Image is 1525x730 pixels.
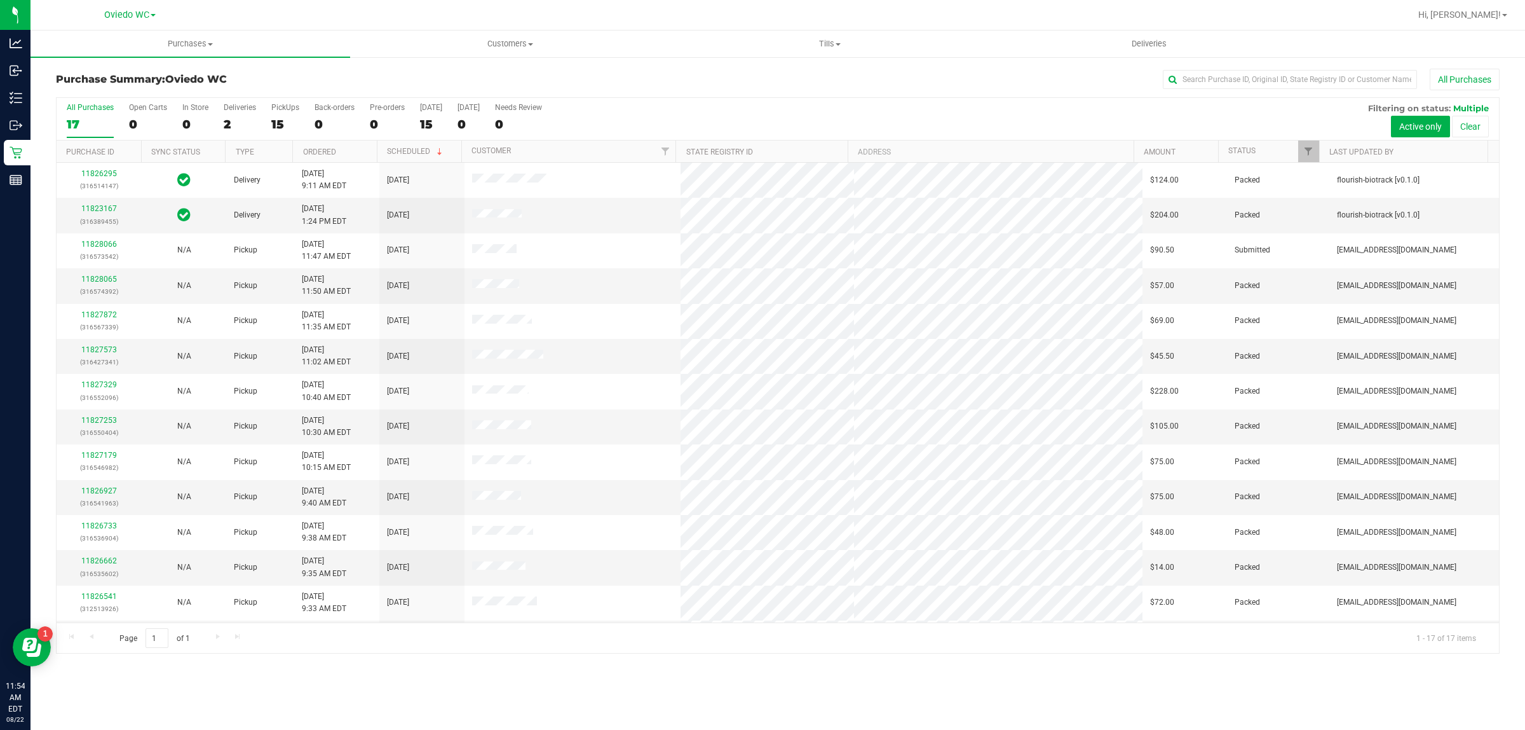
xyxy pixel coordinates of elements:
span: flourish-biotrack [v0.1.0] [1337,209,1420,221]
inline-svg: Reports [10,174,22,186]
span: Not Applicable [177,352,191,361]
a: 11827179 [81,451,117,460]
p: (316536904) [64,532,134,544]
span: [DATE] [387,385,409,397]
span: Pickup [234,561,257,574]
span: Oviedo WC [104,10,149,20]
span: Multiple [1453,103,1489,113]
button: N/A [177,491,191,503]
p: (316541963) [64,497,134,509]
a: 11826662 [81,556,117,565]
div: Deliveries [224,103,256,112]
div: All Purchases [67,103,114,112]
a: 11826733 [81,521,117,530]
a: 11827872 [81,310,117,319]
a: 11827329 [81,380,117,389]
a: Amount [1144,148,1176,156]
span: [DATE] 11:02 AM EDT [302,344,351,368]
inline-svg: Analytics [10,37,22,50]
span: Packed [1235,420,1260,432]
span: [DATE] 9:11 AM EDT [302,168,346,192]
span: Not Applicable [177,387,191,396]
span: $45.50 [1150,350,1174,362]
a: Deliveries [989,31,1309,57]
a: 11826295 [81,169,117,178]
div: 0 [495,117,542,132]
button: N/A [177,315,191,327]
inline-svg: Inbound [10,64,22,77]
span: Deliveries [1115,38,1184,50]
input: 1 [146,628,168,648]
span: [DATE] [387,420,409,432]
a: Scheduled [387,147,445,156]
span: Not Applicable [177,422,191,430]
a: State Registry ID [686,148,753,156]
span: Packed [1235,315,1260,327]
button: N/A [177,350,191,362]
span: [DATE] 9:40 AM EDT [302,485,346,509]
span: [DATE] 10:30 AM EDT [302,415,351,439]
div: 0 [315,117,355,132]
p: (316546982) [64,462,134,474]
a: Tills [670,31,989,57]
div: [DATE] [457,103,480,112]
div: 0 [457,117,480,132]
span: [DATE] 10:40 AM EDT [302,379,351,403]
div: Back-orders [315,103,355,112]
span: [DATE] 9:35 AM EDT [302,555,346,579]
p: (316552096) [64,392,134,404]
span: $228.00 [1150,385,1179,397]
p: 08/22 [6,715,25,724]
span: Pickup [234,491,257,503]
span: [EMAIL_ADDRESS][DOMAIN_NAME] [1337,280,1456,292]
span: $69.00 [1150,315,1174,327]
a: Customer [471,146,511,155]
div: PickUps [271,103,299,112]
a: Filter [1298,141,1319,162]
p: (316427341) [64,356,134,368]
span: [DATE] 11:50 AM EDT [302,273,351,298]
span: Oviedo WC [165,73,227,85]
inline-svg: Inventory [10,92,22,104]
span: [DATE] [387,244,409,256]
a: Purchase ID [66,148,114,156]
a: Ordered [303,148,336,156]
span: [EMAIL_ADDRESS][DOMAIN_NAME] [1337,491,1456,503]
span: Pickup [234,385,257,397]
span: Packed [1235,209,1260,221]
div: Needs Review [495,103,542,112]
span: Not Applicable [177,316,191,325]
span: [DATE] 9:38 AM EDT [302,520,346,544]
p: (316567339) [64,321,134,333]
a: 11823167 [81,204,117,213]
span: [DATE] [387,491,409,503]
button: Clear [1452,116,1489,137]
span: $105.00 [1150,420,1179,432]
div: 0 [370,117,405,132]
span: Delivery [234,209,261,221]
span: $75.00 [1150,456,1174,468]
span: Packed [1235,385,1260,397]
span: [EMAIL_ADDRESS][DOMAIN_NAME] [1337,244,1456,256]
button: N/A [177,456,191,468]
p: 11:54 AM EDT [6,680,25,715]
span: Pickup [234,420,257,432]
span: [DATE] [387,561,409,574]
span: [DATE] [387,596,409,609]
span: $48.00 [1150,527,1174,539]
span: 1 - 17 of 17 items [1406,628,1486,647]
p: (316574392) [64,286,134,298]
span: Packed [1235,491,1260,503]
span: [EMAIL_ADDRESS][DOMAIN_NAME] [1337,596,1456,609]
span: $204.00 [1150,209,1179,221]
span: [DATE] 1:24 PM EDT [302,203,346,227]
button: N/A [177,596,191,609]
span: $124.00 [1150,174,1179,186]
div: Pre-orders [370,103,405,112]
button: N/A [177,280,191,292]
span: Pickup [234,315,257,327]
a: 11826541 [81,592,117,601]
span: Packed [1235,561,1260,574]
a: Last Updated By [1329,148,1393,156]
